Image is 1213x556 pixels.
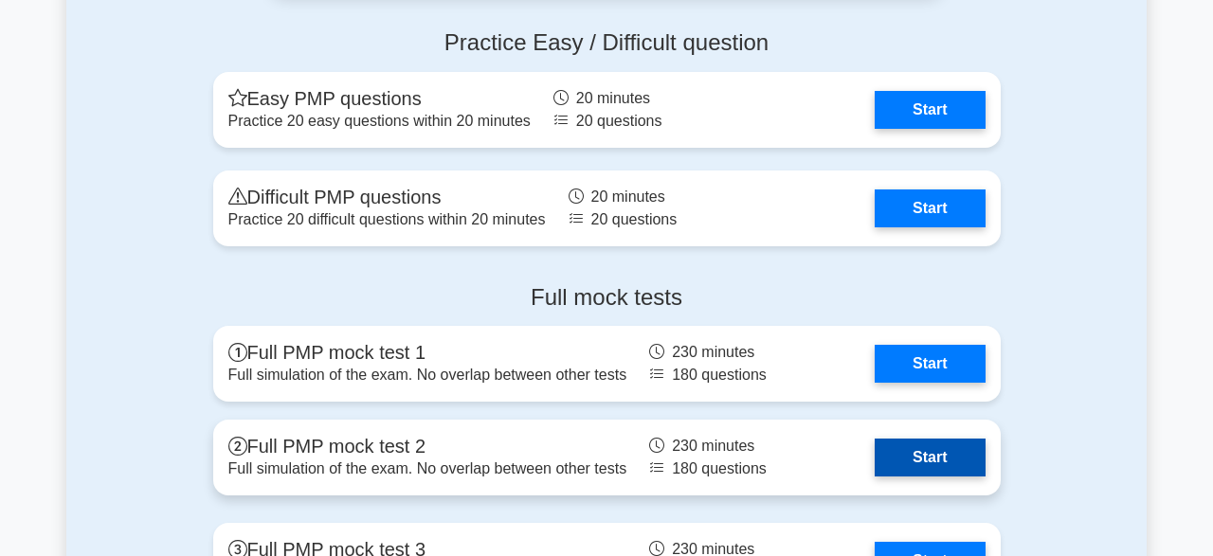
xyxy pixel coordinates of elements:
a: Start [875,439,985,476]
a: Start [875,91,985,129]
h4: Practice Easy / Difficult question [213,29,1001,57]
a: Start [875,189,985,227]
a: Start [875,345,985,383]
h4: Full mock tests [213,284,1001,312]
